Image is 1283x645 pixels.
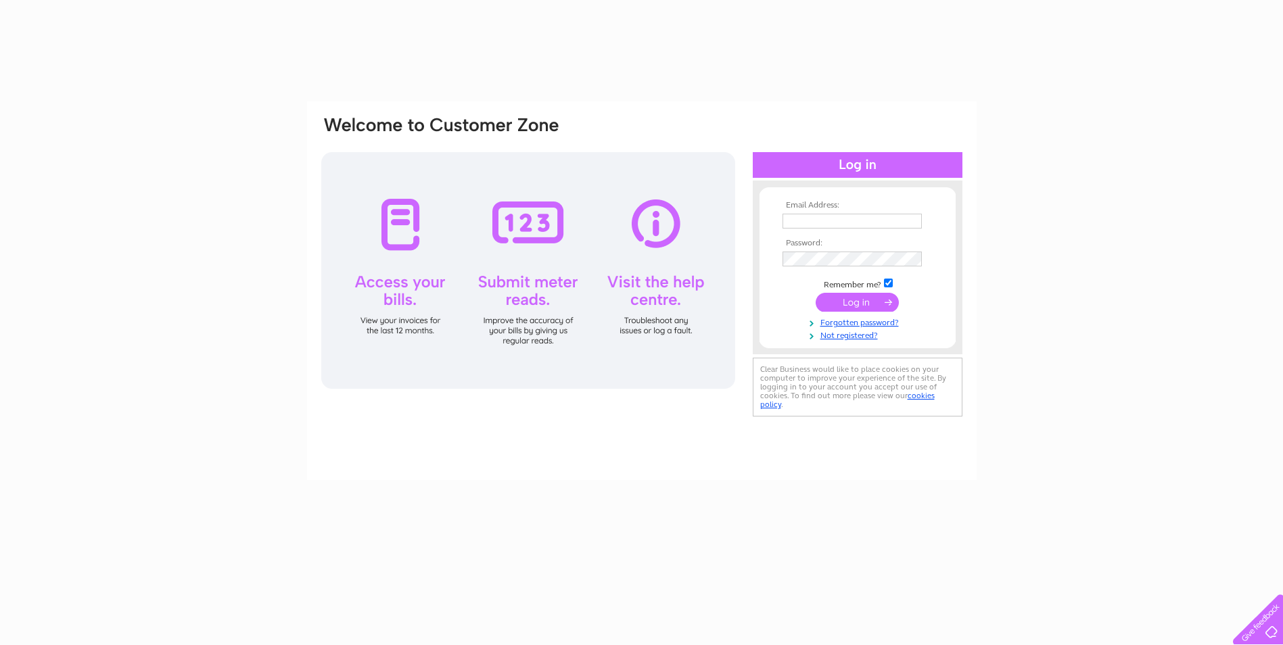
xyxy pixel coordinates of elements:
[753,358,962,416] div: Clear Business would like to place cookies on your computer to improve your experience of the sit...
[779,239,936,248] th: Password:
[760,391,935,409] a: cookies policy
[783,315,936,328] a: Forgotten password?
[816,293,899,312] input: Submit
[779,201,936,210] th: Email Address:
[783,328,936,341] a: Not registered?
[779,277,936,290] td: Remember me?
